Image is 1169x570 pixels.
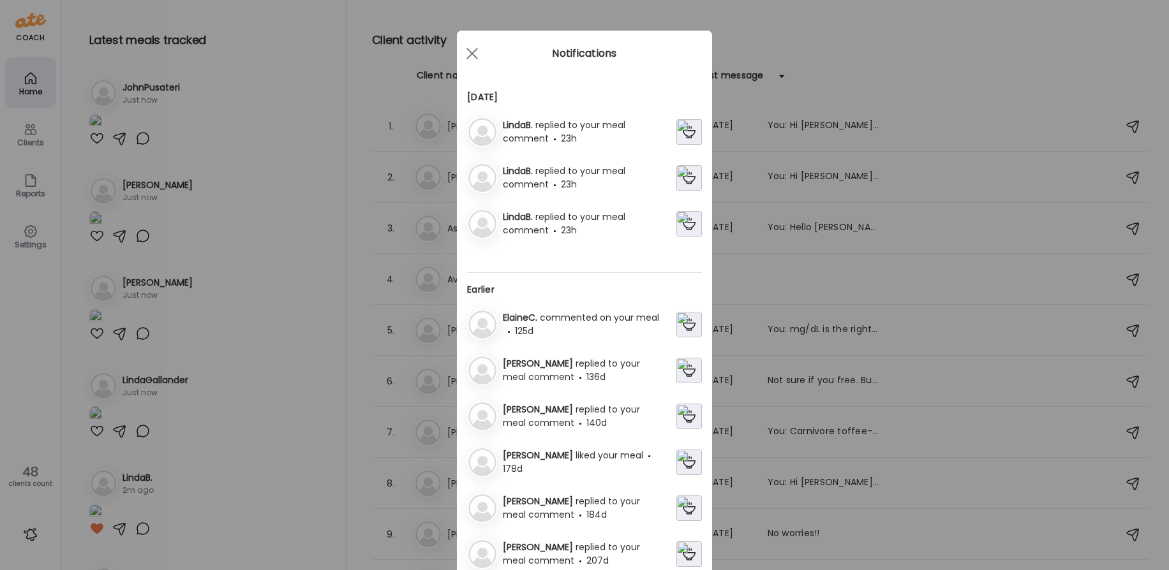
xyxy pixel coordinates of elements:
span: 184d [586,508,607,521]
span: 23h [561,178,577,191]
span: replied to your meal comment [503,119,625,145]
img: images%2FVgMyOcVd4Yg9hlzjorsLrseI4Hn1%2F9HZOANcV0qgfluw8Pmgl%2FPviXmI3xebWVTxdpZKyi_240 [676,449,702,475]
span: replied to your meal comment [503,541,640,567]
span: [PERSON_NAME] [503,403,576,416]
span: [PERSON_NAME] [503,541,576,553]
span: commented on your meal [540,311,659,324]
img: images%2Fgm9GZjjReVVly6YyV7CEYHnm0qI2%2F3m8ufLM3ZWnJJuKx4QZ4%2F3tRjYBIH3eY365Pf37AY_240 [676,358,702,383]
span: 207d [586,554,609,567]
img: bg-avatar-default.svg [468,118,496,146]
span: replied to your meal comment [503,210,625,237]
span: replied to your meal comment [503,403,640,429]
img: bg-avatar-default.svg [468,402,496,430]
img: bg-avatar-default.svg [468,164,496,192]
div: Notifications [457,46,712,61]
span: 125d [515,325,533,337]
span: [PERSON_NAME] [503,357,576,370]
img: bg-avatar-default.svg [468,540,496,568]
img: images%2Fgm9GZjjReVVly6YyV7CEYHnm0qI2%2FEy1LqTo9Wh2LSH5ZinXc%2F2wiNiguH1OJ2uZQJvcpP_240 [676,404,702,429]
span: 140d [586,416,607,429]
span: replied to your meal comment [503,495,640,521]
span: replied to your meal comment [503,357,640,383]
img: images%2FrYmowKdd3sNiGaVUJ532DWvZ6YJ3%2FYie7D1C245znwKYRi0Gp%2F1ykhtIYQTH53mBD5AXHf_240 [676,119,702,145]
span: LindaB. [503,119,535,131]
span: 23h [561,132,577,145]
img: images%2FrYmowKdd3sNiGaVUJ532DWvZ6YJ3%2FYie7D1C245znwKYRi0Gp%2F1ykhtIYQTH53mBD5AXHf_240 [676,165,702,191]
span: 136d [586,370,606,383]
img: images%2FbAORhTz0e6MsEHW8i92tTjyD4873%2FkoLse5UgPvBfCTbwfjfb%2FhCfUm4Uh8K6q4D3UuhtR_240 [676,495,702,521]
span: 178d [503,462,523,475]
span: [PERSON_NAME] [503,449,576,462]
span: 23h [561,224,577,237]
img: bg-avatar-default.svg [468,210,496,238]
h2: Earlier [467,283,702,296]
span: LindaB. [503,164,535,177]
img: bg-avatar-default.svg [468,311,496,339]
span: replied to your meal comment [503,164,625,191]
img: images%2FVgMyOcVd4Yg9hlzjorsLrseI4Hn1%2F9HZOANcV0qgfluw8Pmgl%2FPviXmI3xebWVTxdpZKyi_240 [676,312,702,337]
h2: [DATE] [467,91,702,104]
span: liked your meal [576,449,643,462]
span: LindaB. [503,210,535,223]
span: [PERSON_NAME] [503,495,576,508]
img: bg-avatar-default.svg [468,448,496,476]
span: ElaineC. [503,311,540,324]
img: bg-avatar-default.svg [468,494,496,522]
img: images%2F9WV4hvBuJvYtoyzBoJqjIC90FWa2%2FKuK4lDMkQYiLv3LpBJuZ%2FZ7kn90OriedAKzWGJXNn_240 [676,541,702,567]
img: bg-avatar-default.svg [468,356,496,384]
img: images%2FrYmowKdd3sNiGaVUJ532DWvZ6YJ3%2FEc5aPc0qjHSGQErw26Ch%2Fb5TZfIBKgUmiKIh8g3NB_240 [676,211,702,237]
